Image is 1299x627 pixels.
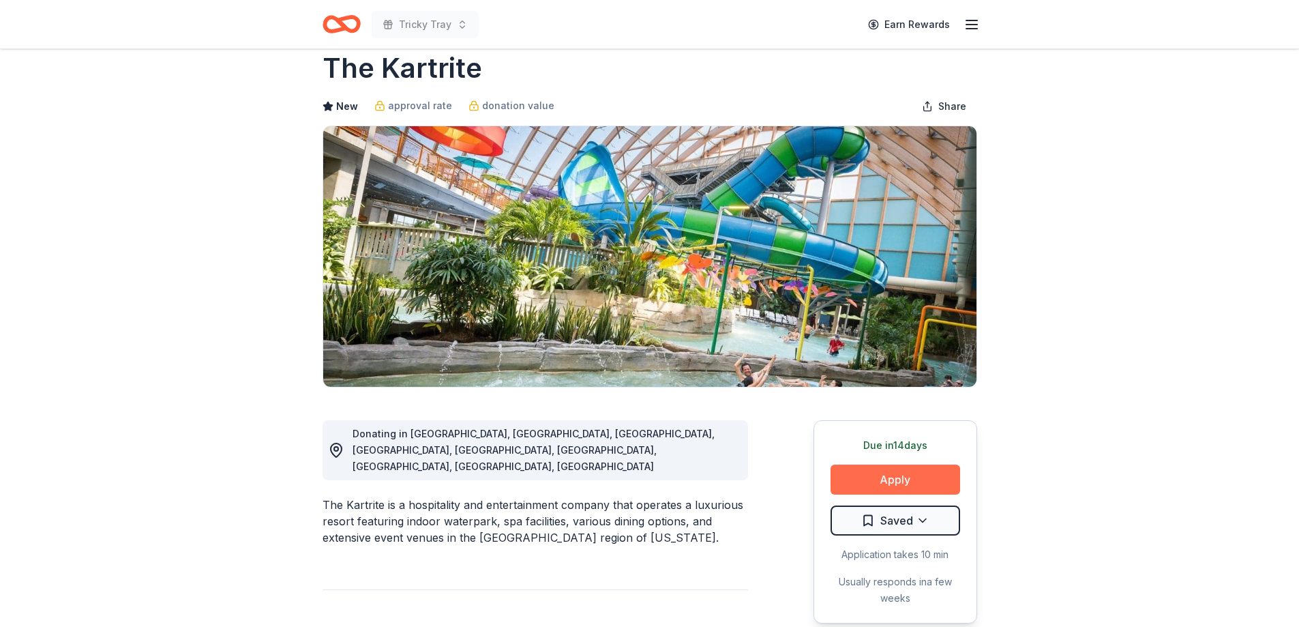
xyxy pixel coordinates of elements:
[323,8,361,40] a: Home
[468,98,554,114] a: donation value
[831,465,960,495] button: Apply
[831,574,960,607] div: Usually responds in a few weeks
[323,49,482,87] h1: The Kartrite
[323,497,748,546] div: The Kartrite is a hospitality and entertainment company that operates a luxurious resort featurin...
[388,98,452,114] span: approval rate
[372,11,479,38] button: Tricky Tray
[336,98,358,115] span: New
[323,126,976,387] img: Image for The Kartrite
[880,512,913,529] span: Saved
[374,98,452,114] a: approval rate
[911,93,977,120] button: Share
[831,546,960,563] div: Application takes 10 min
[831,506,960,536] button: Saved
[399,16,451,33] span: Tricky Tray
[482,98,554,114] span: donation value
[860,12,958,37] a: Earn Rewards
[353,428,715,472] span: Donating in [GEOGRAPHIC_DATA], [GEOGRAPHIC_DATA], [GEOGRAPHIC_DATA], [GEOGRAPHIC_DATA], [GEOGRAPH...
[938,98,966,115] span: Share
[831,437,960,454] div: Due in 14 days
